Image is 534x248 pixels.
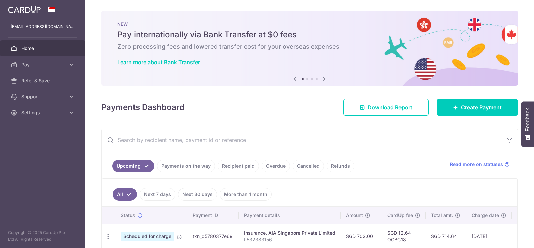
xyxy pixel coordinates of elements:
[112,160,154,172] a: Upcoming
[450,161,503,168] span: Read more on statuses
[117,29,502,40] h5: Pay internationally via Bank Transfer at $0 fees
[121,212,135,219] span: Status
[101,11,518,86] img: Bank transfer banner
[472,212,499,219] span: Charge date
[117,43,502,51] h6: Zero processing fees and lowered transfer cost for your overseas expenses
[157,160,215,172] a: Payments on the way
[521,101,534,147] button: Feedback - Show survey
[8,5,41,13] img: CardUp
[239,207,341,224] th: Payment details
[140,188,175,201] a: Next 7 days
[21,93,65,100] span: Support
[11,23,75,30] p: [EMAIL_ADDRESS][DOMAIN_NAME]
[21,45,65,52] span: Home
[343,99,429,116] a: Download Report
[187,207,239,224] th: Payment ID
[117,59,200,66] a: Learn more about Bank Transfer
[244,236,335,243] p: L532383156
[113,188,137,201] a: All
[121,232,174,241] span: Scheduled for charge
[525,108,531,131] span: Feedback
[450,161,510,168] a: Read more on statuses
[220,188,272,201] a: More than 1 month
[218,160,259,172] a: Recipient paid
[387,212,413,219] span: CardUp fee
[101,101,184,113] h4: Payments Dashboard
[461,103,502,111] span: Create Payment
[327,160,354,172] a: Refunds
[262,160,290,172] a: Overdue
[437,99,518,116] a: Create Payment
[21,77,65,84] span: Refer & Save
[21,61,65,68] span: Pay
[293,160,324,172] a: Cancelled
[431,212,453,219] span: Total amt.
[178,188,217,201] a: Next 30 days
[346,212,363,219] span: Amount
[102,129,502,151] input: Search by recipient name, payment id or reference
[244,230,335,236] div: Insurance. AIA Singapore Private Limited
[117,21,502,27] p: NEW
[368,103,412,111] span: Download Report
[21,109,65,116] span: Settings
